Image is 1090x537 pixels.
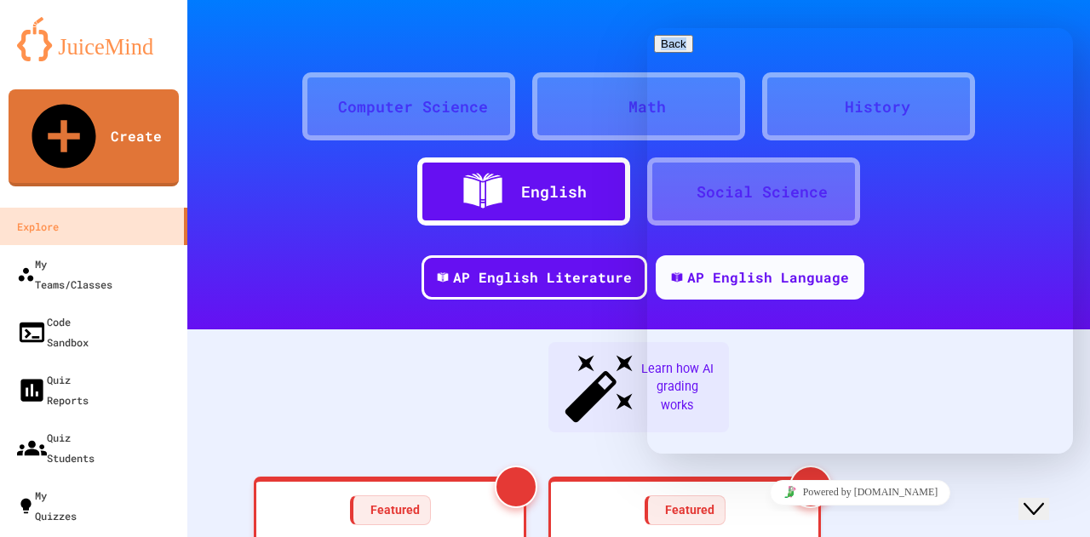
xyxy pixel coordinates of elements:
[17,485,77,526] div: My Quizzes
[628,95,666,118] div: Math
[647,28,1073,454] iframe: chat widget
[17,311,89,352] div: Code Sandbox
[17,369,89,410] div: Quiz Reports
[17,17,170,61] img: logo-orange.svg
[639,360,715,415] span: Learn how AI grading works
[9,89,179,186] a: Create
[17,427,95,468] div: Quiz Students
[17,216,59,237] div: Explore
[338,95,488,118] div: Computer Science
[1018,469,1073,520] iframe: chat widget
[521,180,587,203] div: English
[453,267,632,288] div: AP English Literature
[645,495,726,525] div: Featured
[17,254,112,294] div: My Teams/Classes
[647,473,1073,511] iframe: chat widget
[350,495,431,525] div: Featured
